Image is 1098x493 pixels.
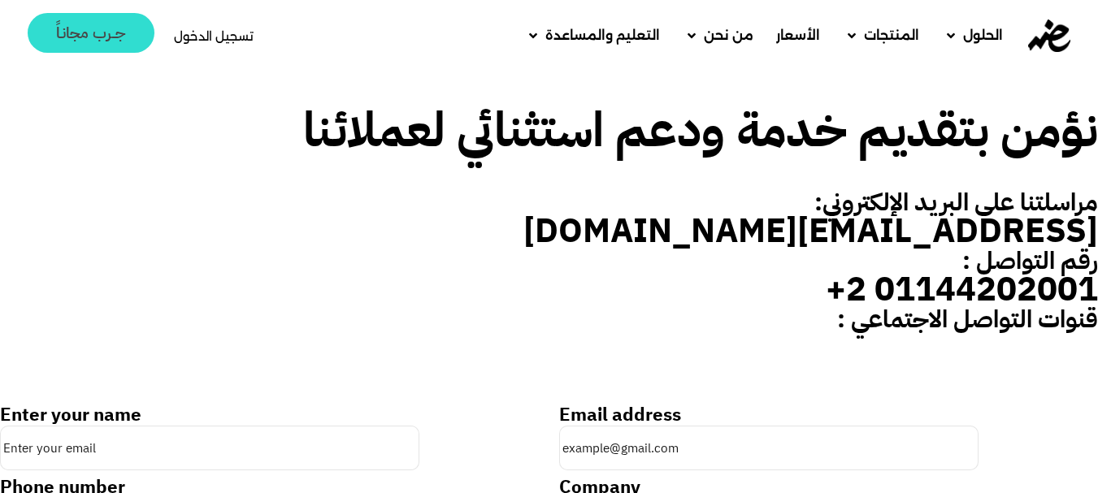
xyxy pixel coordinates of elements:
a: الأسعار [765,15,831,57]
a: التعليم والمساعدة [513,15,671,57]
a: من نحن [671,15,765,57]
span: الحلول [963,26,1003,45]
a: جــرب مجانـاً [28,13,154,53]
a: المنتجات [831,15,931,57]
span: الأسعار [776,26,820,45]
span: من نحن [704,26,753,45]
span: المنتجات [864,26,919,45]
span: جــرب مجانـاً [56,25,126,41]
span: التعليم والمساعدة [545,26,660,45]
a: تسجيل الدخول [174,30,254,42]
a: الحلول [931,15,1014,57]
input: example@gmail.com [559,426,979,470]
img: eDariba [1028,19,1070,52]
